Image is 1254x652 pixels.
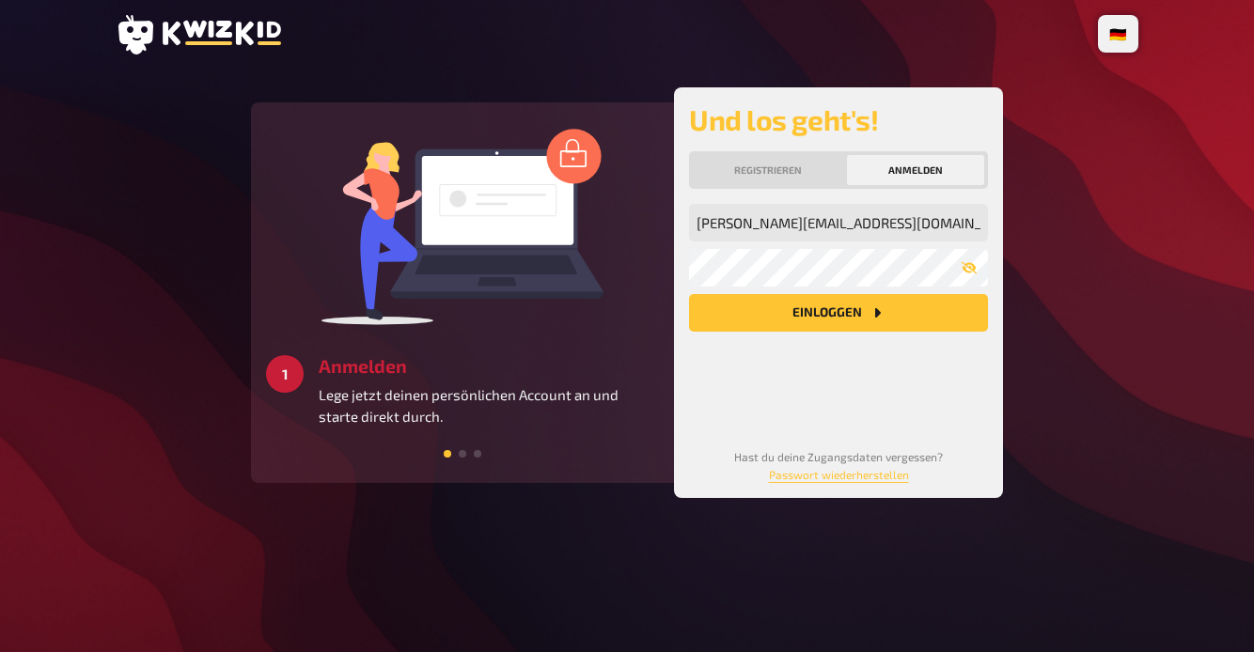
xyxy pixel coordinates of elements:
[319,355,659,377] h3: Anmelden
[1102,19,1135,49] li: 🇩🇪
[693,155,843,185] button: Registrieren
[321,128,603,325] img: log in
[266,355,304,393] div: 1
[847,155,984,185] button: Anmelden
[319,384,659,427] p: Lege jetzt deinen persönlichen Account an und starte direkt durch.
[769,468,909,481] a: Passwort wiederherstellen
[689,294,988,332] button: Einloggen
[734,450,943,481] small: Hast du deine Zugangsdaten vergessen?
[689,204,988,241] input: Meine Emailadresse
[689,102,988,136] h2: Und los geht's!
